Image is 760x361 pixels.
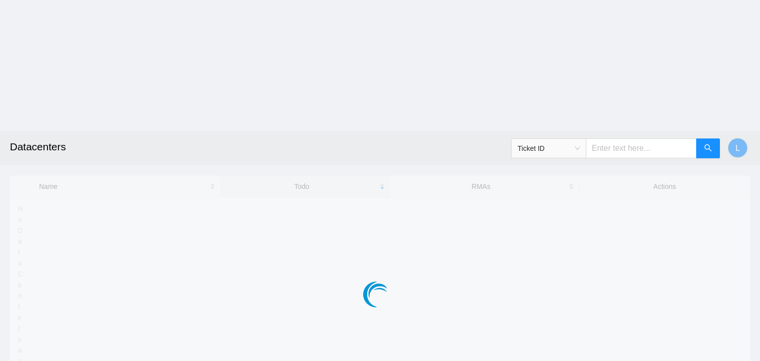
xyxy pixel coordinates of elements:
span: Ticket ID [518,141,580,156]
button: L [728,138,748,158]
span: L [736,142,740,154]
span: search [704,144,712,153]
h2: Datacenters [10,131,528,163]
button: search [696,138,720,158]
input: Enter text here... [586,138,697,158]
